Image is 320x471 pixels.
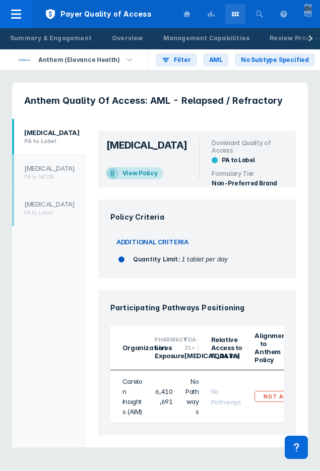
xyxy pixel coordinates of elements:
[112,34,143,43] div: Overview
[285,436,308,459] div: Contact Support
[149,370,178,423] td: 6,410,691
[106,167,164,179] button: View Policy
[24,128,79,137] h1: [MEDICAL_DATA]
[222,156,255,164] h1: PA to Label
[133,255,180,263] span: Quantity Limit :
[10,34,92,43] div: Summary & Engagement
[212,139,288,154] h3: Dominant Quality of Access
[24,173,75,180] h2: PA to NCCN
[203,53,229,66] button: AML
[116,237,188,247] span: ADDITIONAL CRITERIA
[212,170,288,177] h3: Formulary Tier
[24,209,75,216] h2: PA to Label
[110,370,149,423] td: Carelon Insights (AIM)
[184,335,193,352] div: FDA: 2L+
[184,352,193,360] div: [MEDICAL_DATA]
[122,344,137,352] div: Organization
[122,167,164,179] div: View Policy
[178,370,205,423] td: No Pathways
[155,31,258,47] a: Management Capabilities
[155,344,166,360] div: Lives Exposure
[254,331,272,364] div: Alignment to Anthem Policy
[212,179,288,187] h1: Non-Preferred Brand
[209,55,223,64] span: AML
[18,58,30,61] img: anthem
[24,138,79,145] h2: PA to Label
[34,53,124,67] div: Anthem (Elevance Health)
[156,53,197,66] button: Filter
[24,164,75,172] h1: [MEDICAL_DATA]
[235,53,315,66] button: No Subtype Specified
[241,55,309,64] span: No Subtype Specified
[110,212,284,223] h3: Policy Criteria
[174,55,191,64] span: Filter
[211,387,241,406] span: No Pathways
[181,255,228,263] span: 1 tablet per day
[24,95,296,107] h3: Anthem Quality Of Access: AML - Relapsed / Refractory
[24,200,75,208] h1: [MEDICAL_DATA]
[106,139,187,151] h1: [MEDICAL_DATA]
[211,335,243,360] div: Relative Access to FDA Line
[110,302,284,313] h3: Participating Pathways Positioning
[2,31,100,47] a: Summary & Engagement
[6,49,147,70] button: Anthem (Elevance Health)
[104,31,151,47] a: Overview
[254,391,315,402] div: NOT ALIGNED
[155,335,166,344] div: Pharmacy
[163,34,250,43] div: Management Capabilities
